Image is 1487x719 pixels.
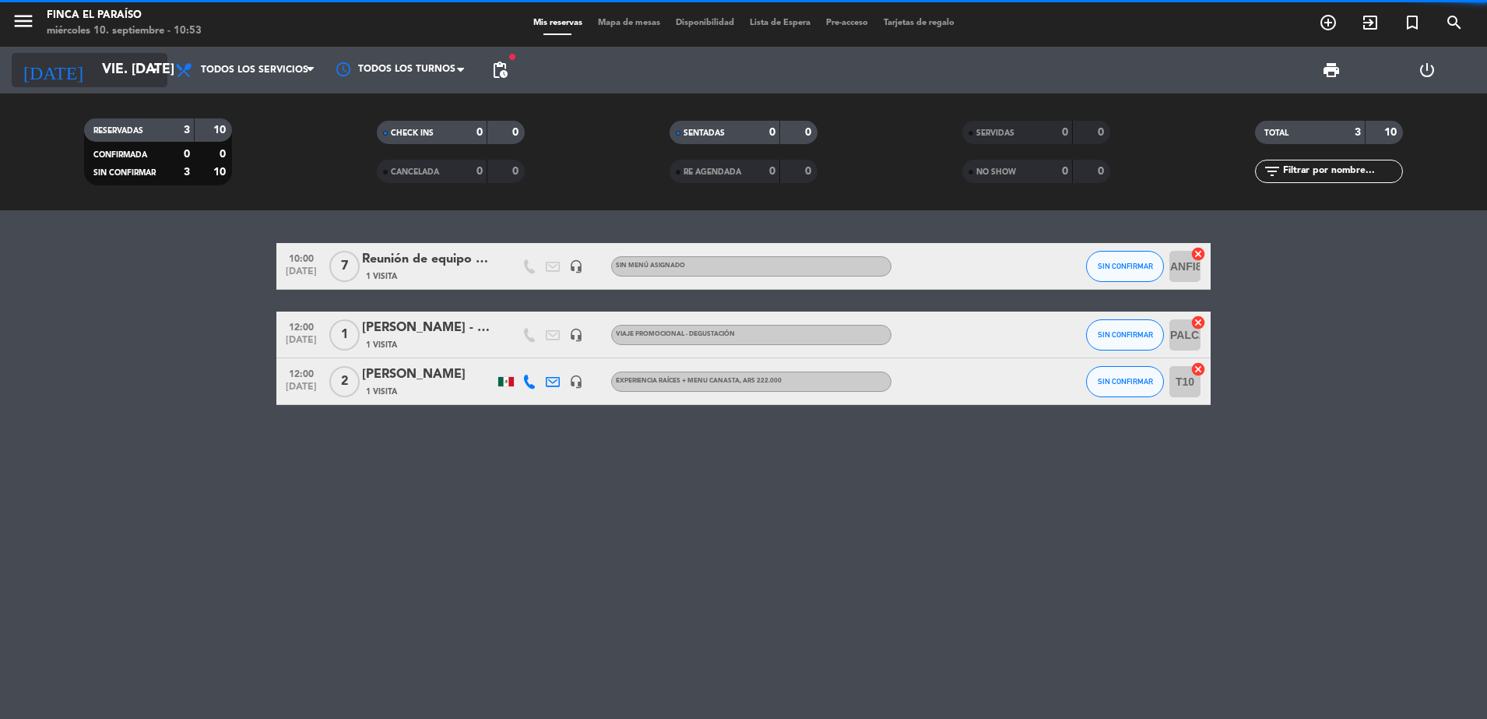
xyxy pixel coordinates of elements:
[201,65,308,76] span: Todos los servicios
[1281,163,1402,180] input: Filtrar por nombre...
[1355,127,1361,138] strong: 3
[569,259,583,273] i: headset_mic
[1380,47,1475,93] div: LOG OUT
[769,166,775,177] strong: 0
[366,386,397,398] span: 1 Visita
[740,378,782,384] span: , ARS 222.000
[616,378,782,384] span: EXPERIENCIA RAÍCES + MENU CANASTA
[12,9,35,38] button: menu
[329,319,360,351] span: 1
[590,19,668,27] span: Mapa de mesas
[1086,319,1164,351] button: SIN CONFIRMAR
[1098,377,1153,386] span: SIN CONFIRMAR
[1098,262,1153,270] span: SIN CONFIRMAR
[569,328,583,342] i: headset_mic
[1384,127,1400,138] strong: 10
[569,375,583,389] i: headset_mic
[362,365,494,385] div: [PERSON_NAME]
[818,19,876,27] span: Pre-acceso
[976,168,1016,176] span: NO SHOW
[684,129,725,137] span: SENTADAS
[512,127,522,138] strong: 0
[329,251,360,282] span: 7
[876,19,962,27] span: Tarjetas de regalo
[805,166,814,177] strong: 0
[526,19,590,27] span: Mis reservas
[1062,166,1068,177] strong: 0
[329,366,360,397] span: 2
[616,263,685,269] span: Sin menú asignado
[47,8,202,23] div: Finca El Paraíso
[213,167,229,178] strong: 10
[1445,13,1464,32] i: search
[1264,129,1288,137] span: TOTAL
[1361,13,1380,32] i: exit_to_app
[282,364,321,382] span: 12:00
[769,127,775,138] strong: 0
[616,331,735,337] span: Viaje Promocional - Degustación
[1190,246,1206,262] i: cancel
[1098,127,1107,138] strong: 0
[742,19,818,27] span: Lista de Espera
[12,53,94,87] i: [DATE]
[213,125,229,136] strong: 10
[282,382,321,400] span: [DATE]
[1403,13,1422,32] i: turned_in_not
[1086,251,1164,282] button: SIN CONFIRMAR
[47,23,202,39] div: miércoles 10. septiembre - 10:53
[1098,166,1107,177] strong: 0
[362,249,494,270] div: Reunión de equipo FEP
[1190,361,1206,377] i: cancel
[805,127,814,138] strong: 0
[476,127,483,138] strong: 0
[1098,330,1153,339] span: SIN CONFIRMAR
[366,339,397,351] span: 1 Visita
[391,168,439,176] span: CANCELADA
[391,129,434,137] span: CHECK INS
[282,248,321,266] span: 10:00
[93,127,143,135] span: RESERVADAS
[684,168,741,176] span: RE AGENDADA
[1322,61,1341,79] span: print
[1190,315,1206,330] i: cancel
[1319,13,1338,32] i: add_circle_outline
[184,167,190,178] strong: 3
[184,149,190,160] strong: 0
[668,19,742,27] span: Disponibilidad
[282,335,321,353] span: [DATE]
[362,318,494,338] div: [PERSON_NAME] - prueba de menú Paraíso
[93,169,156,177] span: SIN CONFIRMAR
[476,166,483,177] strong: 0
[93,151,147,159] span: CONFIRMADA
[184,125,190,136] strong: 3
[1086,366,1164,397] button: SIN CONFIRMAR
[366,270,397,283] span: 1 Visita
[1263,162,1281,181] i: filter_list
[512,166,522,177] strong: 0
[1062,127,1068,138] strong: 0
[490,61,509,79] span: pending_actions
[282,266,321,284] span: [DATE]
[12,9,35,33] i: menu
[1418,61,1436,79] i: power_settings_new
[145,61,163,79] i: arrow_drop_down
[282,317,321,335] span: 12:00
[976,129,1014,137] span: SERVIDAS
[508,52,517,62] span: fiber_manual_record
[220,149,229,160] strong: 0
